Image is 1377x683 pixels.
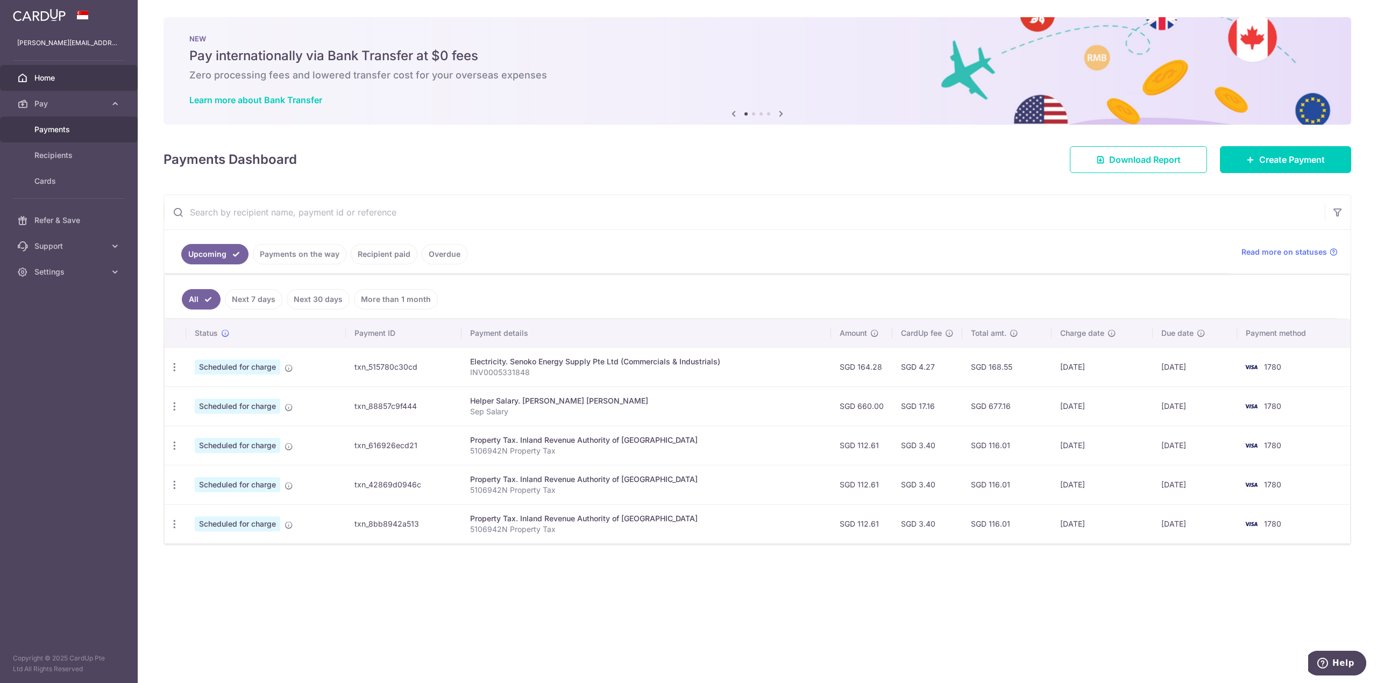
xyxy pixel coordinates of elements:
[195,360,280,375] span: Scheduled for charge
[462,319,831,347] th: Payment details
[470,435,822,445] div: Property Tax. Inland Revenue Authority of [GEOGRAPHIC_DATA]
[1220,146,1351,173] a: Create Payment
[1240,400,1262,413] img: Bank Card
[1052,426,1153,465] td: [DATE]
[1153,386,1237,426] td: [DATE]
[24,8,46,17] span: Help
[1240,361,1262,373] img: Bank Card
[470,356,822,367] div: Electricity. Senoko Energy Supply Pte Ltd (Commercials & Industrials)
[422,244,467,264] a: Overdue
[1264,519,1281,528] span: 1780
[892,504,962,543] td: SGD 3.40
[892,426,962,465] td: SGD 3.40
[1240,478,1262,491] img: Bank Card
[164,17,1351,125] img: Bank transfer banner
[181,244,249,264] a: Upcoming
[189,34,1325,43] p: NEW
[1052,504,1153,543] td: [DATE]
[34,176,105,186] span: Cards
[1237,319,1350,347] th: Payment method
[470,513,822,524] div: Property Tax. Inland Revenue Authority of [GEOGRAPHIC_DATA]
[831,426,892,465] td: SGD 112.61
[831,386,892,426] td: SGD 660.00
[470,445,822,456] p: 5106942N Property Tax
[195,328,218,339] span: Status
[195,399,280,414] span: Scheduled for charge
[1308,651,1366,678] iframe: Opens a widget where you can find more information
[164,150,297,169] h4: Payments Dashboard
[346,426,462,465] td: txn_616926ecd21
[351,244,417,264] a: Recipient paid
[1109,153,1181,166] span: Download Report
[1240,517,1262,530] img: Bank Card
[253,244,346,264] a: Payments on the way
[892,465,962,504] td: SGD 3.40
[1153,504,1237,543] td: [DATE]
[892,347,962,386] td: SGD 4.27
[1060,328,1104,339] span: Charge date
[470,524,822,535] p: 5106942N Property Tax
[346,347,462,386] td: txn_515780c30cd
[470,485,822,495] p: 5106942N Property Tax
[1264,362,1281,371] span: 1780
[831,504,892,543] td: SGD 112.61
[892,386,962,426] td: SGD 17.16
[971,328,1006,339] span: Total amt.
[189,47,1325,64] h5: Pay internationally via Bank Transfer at $0 fees
[346,319,462,347] th: Payment ID
[34,98,105,109] span: Pay
[346,465,462,504] td: txn_42869d0946c
[470,396,822,406] div: Helper Salary. [PERSON_NAME] [PERSON_NAME]
[189,69,1325,82] h6: Zero processing fees and lowered transfer cost for your overseas expenses
[470,474,822,485] div: Property Tax. Inland Revenue Authority of [GEOGRAPHIC_DATA]
[1264,480,1281,489] span: 1780
[962,426,1052,465] td: SGD 116.01
[1070,146,1207,173] a: Download Report
[901,328,942,339] span: CardUp fee
[346,386,462,426] td: txn_88857c9f444
[34,215,105,226] span: Refer & Save
[13,9,66,21] img: CardUp
[34,241,105,251] span: Support
[1264,441,1281,450] span: 1780
[840,328,867,339] span: Amount
[962,465,1052,504] td: SGD 116.01
[1259,153,1325,166] span: Create Payment
[1264,401,1281,411] span: 1780
[962,504,1052,543] td: SGD 116.01
[1052,347,1153,386] td: [DATE]
[287,289,350,310] a: Next 30 days
[346,504,462,543] td: txn_8bb8942a513
[1153,465,1237,504] td: [DATE]
[225,289,282,310] a: Next 7 days
[1240,439,1262,452] img: Bank Card
[164,195,1325,229] input: Search by recipient name, payment id or reference
[831,347,892,386] td: SGD 164.28
[1241,247,1338,257] a: Read more on statuses
[17,38,120,48] p: [PERSON_NAME][EMAIL_ADDRESS][DOMAIN_NAME]
[470,406,822,417] p: Sep Salary
[1161,328,1194,339] span: Due date
[195,516,280,531] span: Scheduled for charge
[34,73,105,83] span: Home
[962,347,1052,386] td: SGD 168.55
[34,124,105,135] span: Payments
[1153,347,1237,386] td: [DATE]
[195,477,280,492] span: Scheduled for charge
[1052,465,1153,504] td: [DATE]
[195,438,280,453] span: Scheduled for charge
[1241,247,1327,257] span: Read more on statuses
[182,289,221,310] a: All
[962,386,1052,426] td: SGD 677.16
[1052,386,1153,426] td: [DATE]
[34,267,105,277] span: Settings
[1153,426,1237,465] td: [DATE]
[34,150,105,161] span: Recipients
[354,289,438,310] a: More than 1 month
[470,367,822,378] p: INV0005331848
[831,465,892,504] td: SGD 112.61
[189,95,322,105] a: Learn more about Bank Transfer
